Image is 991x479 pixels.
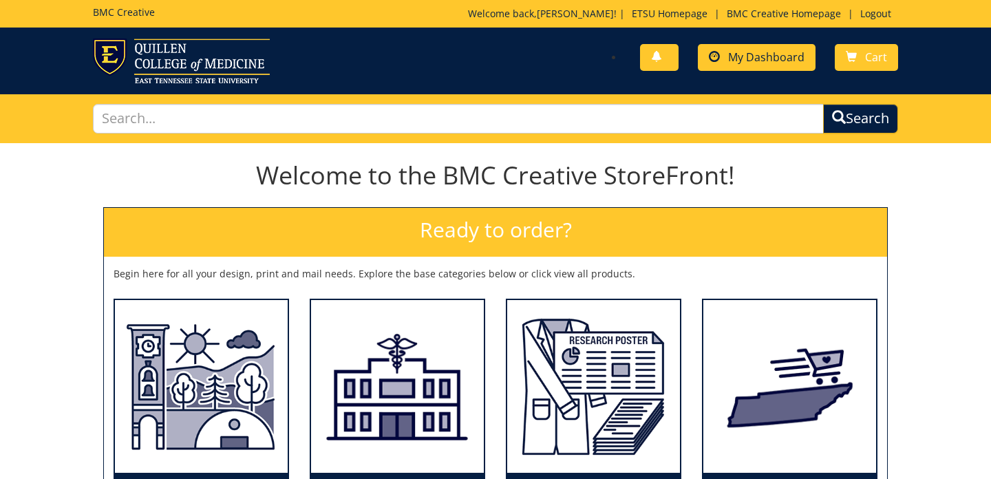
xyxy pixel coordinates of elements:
[93,104,824,134] input: Search...
[104,208,887,257] h2: Ready to order?
[728,50,804,65] span: My Dashboard
[537,7,614,20] a: [PERSON_NAME]
[103,162,888,189] h1: Welcome to the BMC Creative StoreFront!
[93,39,270,83] img: ETSU logo
[115,300,288,473] img: ETSU Academic Departments (all colleges and departments)
[703,300,876,473] img: State/Federal (other than ETSU)
[625,7,714,20] a: ETSU Homepage
[853,7,898,20] a: Logout
[720,7,848,20] a: BMC Creative Homepage
[507,300,680,473] img: Students (undergraduate and graduate)
[823,104,898,134] button: Search
[311,300,484,473] img: ETSU Health (all clinics with ETSU Health branding)
[468,7,898,21] p: Welcome back, ! | | |
[865,50,887,65] span: Cart
[698,44,816,71] a: My Dashboard
[835,44,898,71] a: Cart
[114,267,877,281] p: Begin here for all your design, print and mail needs. Explore the base categories below or click ...
[93,7,155,17] h5: BMC Creative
